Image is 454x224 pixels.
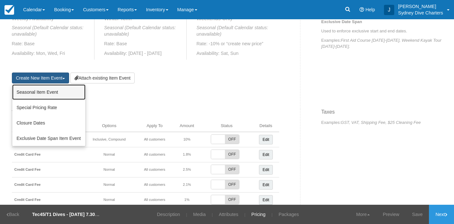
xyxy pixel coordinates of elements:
[82,120,136,132] th: Options
[225,180,239,189] span: OFF
[104,50,182,56] p: Availability: [DATE] - [DATE]
[4,5,14,15] img: checkfront-main-nav-mini-logo.png
[136,192,173,207] td: All customers
[201,120,253,132] th: Status
[225,135,239,144] span: OFF
[365,7,375,12] span: Help
[32,212,175,217] strong: Tec45/T1 Dives - [DATE] 7.30am Departure [GEOGRAPHIC_DATA]
[225,150,239,159] span: OFF
[12,115,85,131] a: Closure Dates
[173,162,201,177] td: 2.5%
[136,162,173,177] td: All customers
[253,120,279,132] th: Details
[259,150,273,159] a: Edit
[259,180,273,190] a: Edit
[152,205,185,224] a: Description
[321,28,442,34] p: Used to enforce exclusive start and end dates.
[376,205,405,224] a: Preview
[259,195,273,205] a: Edit
[188,205,210,224] a: Media
[14,152,41,156] strong: Credit Card Fee
[104,40,182,47] p: Rate: Base
[259,135,273,144] a: Edit
[173,192,201,207] td: 1%
[225,195,239,204] span: OFF
[12,84,85,100] a: Seasonal Item Event
[12,109,279,116] label: Taxes
[429,205,454,224] a: Next
[350,205,377,224] a: More
[214,205,243,224] a: Attributes
[196,40,274,47] p: Rate: -10% or “create new price”
[246,205,270,224] a: Pricing
[136,177,173,192] td: All customers
[321,19,362,24] strong: Exclusive Date Span
[398,3,443,10] p: [PERSON_NAME]
[196,25,268,37] i: Seasonal (Default Calendar status: unavailable)
[398,10,443,16] p: Sydney Dive Charters
[173,132,201,147] td: 10%
[14,183,41,186] strong: Credit Card Fee
[173,147,201,162] td: 1.8%
[82,132,136,147] td: Inclusive, Compound
[384,5,394,15] div: J
[225,165,239,174] span: OFF
[104,25,176,37] i: Seasonal (Default Calendar status: unavailable)
[12,40,89,47] p: Rate: Base
[12,50,89,56] p: Availability: Mon, Wed, Fri
[321,38,441,49] em: First Aid Course [DATE]-[DATE], Weekend Kayak Tour [DATE]-[DATE].
[406,205,429,224] a: Save
[136,147,173,162] td: All customers
[136,120,173,132] th: Apply To
[12,131,85,146] a: Exclusive Date Span Item Event
[82,192,136,207] td: Normal
[274,205,304,224] a: Packages
[82,177,136,192] td: Normal
[321,109,442,119] h3: Taxes
[173,177,201,192] td: 2.1%
[196,50,274,56] p: Availability: Sat, Sun
[14,168,41,171] strong: Credit Card Fee
[321,119,442,125] p: Examples:
[70,73,135,83] a: Attach existing Item Event
[360,7,364,12] i: Help
[14,198,41,202] strong: Credit Card Fee
[12,73,69,83] a: Create New Item Event
[321,37,442,49] p: Examples:
[341,120,421,125] em: GST, VAT, Shipping Fee, $25 Cleaning Fee
[173,120,201,132] th: Amount
[82,162,136,177] td: Normal
[259,165,273,175] a: Edit
[12,25,84,37] i: Seasonal (Default Calendar status: unavailable)
[82,147,136,162] td: Normal
[12,100,85,115] a: Special Pricing Rate
[136,132,173,147] td: All customers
